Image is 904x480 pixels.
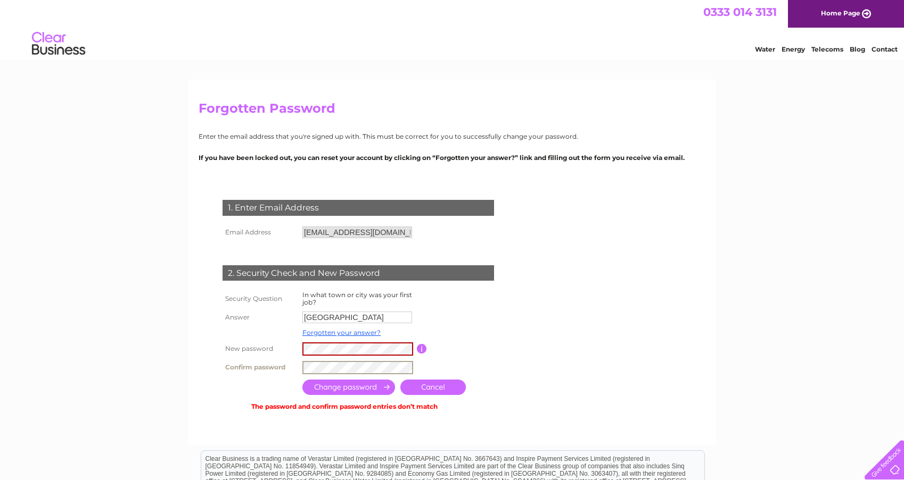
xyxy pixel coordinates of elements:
[199,131,705,141] p: Enter the email address that you're signed up with. This must be correct for you to successfully ...
[220,358,300,377] th: Confirm password
[755,45,775,53] a: Water
[782,45,805,53] a: Energy
[220,340,300,358] th: New password
[199,153,705,163] p: If you have been locked out, you can reset your account by clicking on “Forgotten your answer?” l...
[400,380,466,395] a: Cancel
[220,289,300,309] th: Security Question
[811,45,843,53] a: Telecoms
[302,329,381,336] a: Forgotten your answer?
[220,309,300,326] th: Answer
[199,101,705,121] h2: Forgotten Password
[302,380,395,395] input: Submit
[220,224,300,241] th: Email Address
[872,45,898,53] a: Contact
[223,200,494,216] div: 1. Enter Email Address
[201,6,704,52] div: Clear Business is a trading name of Verastar Limited (registered in [GEOGRAPHIC_DATA] No. 3667643...
[850,45,865,53] a: Blog
[31,28,86,60] img: logo.png
[220,398,469,413] td: The password and confirm password entries don’t match
[302,291,412,306] label: In what town or city was your first job?
[223,265,494,281] div: 2. Security Check and New Password
[417,344,427,353] input: Information
[703,5,777,19] a: 0333 014 3131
